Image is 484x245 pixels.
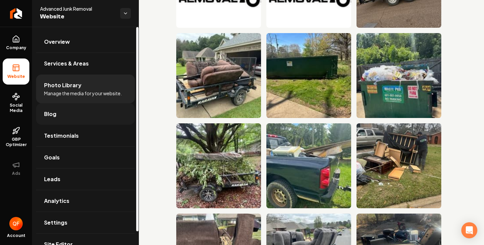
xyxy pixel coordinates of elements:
[9,217,23,230] img: Quavion Finley
[176,123,261,208] img: Trailer loaded with branches and yard debris under a large tree in a residential area.
[3,137,29,147] span: GBP Optimizer
[10,8,22,19] img: Rebolt Logo
[9,171,23,176] span: Ads
[461,222,477,238] div: Open Intercom Messenger
[7,233,25,238] span: Account
[44,132,79,140] span: Testimonials
[44,219,67,227] span: Settings
[3,30,29,56] a: Company
[266,123,351,208] img: Pickup truck bed filled with waste materials, including boxes and old furniture, on grass.
[44,81,81,89] span: Photo Library
[40,5,115,12] span: Advanced Junk Removal
[3,121,29,153] a: GBP Optimizer
[176,33,261,118] img: Sofa and loveseat piled on a trailer outside a house, ready for transportation or disposal.
[40,12,115,21] span: Website
[36,53,135,74] a: Services & Areas
[36,125,135,146] a: Testimonials
[36,147,135,168] a: Goals
[36,168,135,190] a: Leads
[5,74,28,79] span: Website
[3,155,29,181] button: Ads
[3,45,29,50] span: Company
[44,197,69,205] span: Analytics
[44,110,56,118] span: Blog
[36,103,135,125] a: Blog
[44,153,60,161] span: Goals
[44,175,60,183] span: Leads
[36,212,135,233] a: Settings
[3,87,29,119] a: Social Media
[44,38,70,46] span: Overview
[36,190,135,212] a: Analytics
[356,33,441,118] img: Overflowing dumpster filled with plastic waste in a shaded outdoor area.
[9,217,23,230] button: Open user button
[3,103,29,113] span: Social Media
[36,31,135,52] a: Overview
[266,33,351,118] img: Green dumpster on grass beside sidewalk in a residential area with trees in the background.
[356,123,441,208] img: Man removing furniture and debris from a yard during a clean-up effort.
[44,90,122,97] span: Manage the media for your website.
[44,59,89,68] span: Services & Areas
